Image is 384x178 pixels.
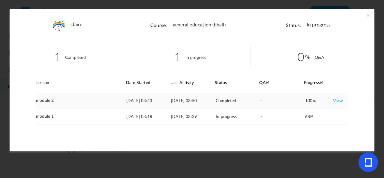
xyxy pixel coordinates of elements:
a: claire [70,22,82,28]
cite: In progress [185,56,206,60]
img: untitled.png [53,20,65,32]
cite: Course: [150,23,167,28]
div: QA% [259,73,303,93]
div: 68% [305,111,343,122]
cite: Q&A [315,56,324,60]
cite: Completed [65,56,86,60]
span: 0 [297,48,310,65]
div: In progress [216,109,260,125]
div: Lesson [36,73,125,93]
cite: Status: [286,23,301,28]
div: Completed [216,93,260,109]
span: 1 [54,48,61,65]
div: Last Activity [170,73,214,93]
span: general education (bball) [173,22,226,28]
div: [DATE] 03:50 [171,93,215,109]
span: In progress [307,22,331,28]
div: - [260,109,304,125]
div: [DATE] 03:43 [126,93,170,109]
div: - [260,93,304,109]
a: View [333,95,343,106]
div: [DATE] 03:18 [126,109,170,125]
div: [DATE] 03:29 [171,109,215,125]
div: Progress% [304,73,348,93]
span: 1 [174,48,181,65]
div: 100% [305,95,343,106]
div: Date Started [126,73,170,93]
div: Status [215,73,259,93]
